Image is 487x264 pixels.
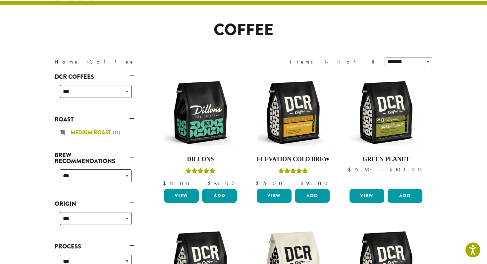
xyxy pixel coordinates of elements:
[163,180,192,187] bdi: 15.00
[388,189,422,203] button: Add
[55,150,134,167] a: Brew Recommendations
[55,58,234,66] nav: Breadcrumb
[256,180,285,187] bdi: 15.00
[50,21,437,40] h1: Coffee
[348,166,353,173] span: $
[86,56,88,66] span: ›
[55,167,134,190] div: Brew Recommendations
[55,114,134,125] a: Roast
[295,189,330,203] button: Add
[389,166,395,173] span: $
[162,74,239,151] img: DCR-12oz-Dillons-Stock-scaled.png
[350,189,384,203] a: View
[55,241,134,252] a: Process
[255,74,331,151] img: DCR-12oz-Elevation-Cold-Brew-Stock-scaled.png
[55,82,134,106] div: DCR Coffees
[162,156,239,163] h4: Dillons
[113,129,121,136] span: (11)
[348,156,424,163] h4: Green Planet
[300,180,306,187] span: $
[199,180,201,187] span: –
[278,167,308,177] div: Rated 5.00 out of 5
[208,180,213,187] span: $
[164,189,199,203] a: View
[380,166,383,173] span: –
[55,58,79,65] a: Home
[389,166,424,173] bdi: 101.00
[348,74,424,151] img: DCR-12oz-FTO-Green-Planet-Stock-scaled.png
[292,180,294,187] span: –
[55,125,134,142] div: Roast
[55,71,134,82] a: DCR Coffees
[55,209,134,233] div: Origin
[71,129,113,136] span: Medium Roast
[255,74,331,186] a: Elevation Cold BrewRated 5.00 out of 5
[290,58,375,66] div: Items 1-11 of 11
[208,180,238,187] bdi: 95.00
[257,189,292,203] a: View
[163,180,169,187] span: $
[256,180,261,187] span: $
[55,198,134,209] a: Origin
[348,74,424,186] a: Green Planet
[186,167,215,177] div: Rated 5.00 out of 5
[300,180,331,187] bdi: 95.00
[202,189,237,203] button: Add
[255,156,331,163] h4: Elevation Cold Brew
[162,74,239,186] a: DillonsRated 5.00 out of 5
[348,166,374,173] bdi: 15.90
